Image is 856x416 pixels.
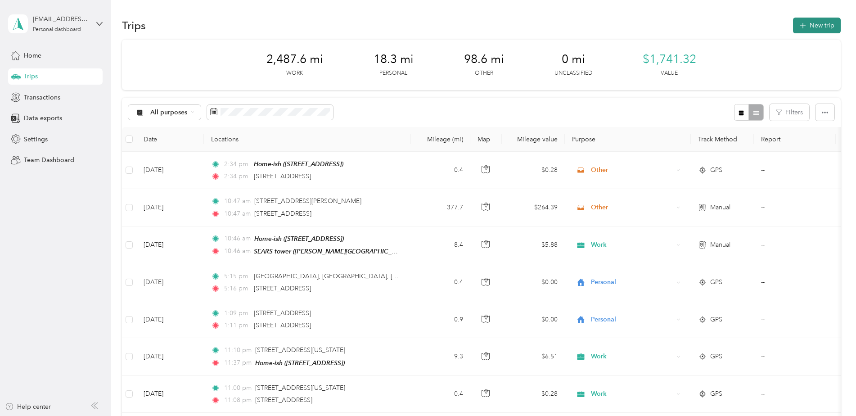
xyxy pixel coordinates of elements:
[411,152,470,189] td: 0.4
[770,104,809,121] button: Filters
[661,69,678,77] p: Value
[33,27,81,32] div: Personal dashboard
[224,271,250,281] span: 5:15 pm
[470,127,502,152] th: Map
[254,210,311,217] span: [STREET_ADDRESS]
[754,226,836,264] td: --
[254,197,361,205] span: [STREET_ADDRESS][PERSON_NAME]
[224,284,250,294] span: 5:16 pm
[710,165,722,175] span: GPS
[502,226,565,264] td: $5.88
[502,376,565,413] td: $0.28
[224,345,252,355] span: 11:10 pm
[136,301,204,338] td: [DATE]
[5,402,51,411] button: Help center
[502,152,565,189] td: $0.28
[224,196,251,206] span: 10:47 am
[502,338,565,375] td: $6.51
[254,272,455,280] span: [GEOGRAPHIC_DATA], [GEOGRAPHIC_DATA], [GEOGRAPHIC_DATA]
[591,352,673,362] span: Work
[591,165,673,175] span: Other
[411,376,470,413] td: 0.4
[33,14,89,24] div: [EMAIL_ADDRESS][DOMAIN_NAME]
[754,376,836,413] td: --
[224,159,250,169] span: 2:34 pm
[254,160,343,167] span: Home-ish ([STREET_ADDRESS])
[411,264,470,301] td: 0.4
[255,396,312,404] span: [STREET_ADDRESS]
[502,189,565,226] td: $264.39
[204,127,411,152] th: Locations
[591,203,673,213] span: Other
[136,338,204,375] td: [DATE]
[710,277,722,287] span: GPS
[411,338,470,375] td: 9.3
[411,226,470,264] td: 8.4
[255,384,345,392] span: [STREET_ADDRESS][US_STATE]
[411,127,470,152] th: Mileage (mi)
[411,189,470,226] td: 377.7
[266,52,323,67] span: 2,487.6 mi
[464,52,504,67] span: 98.6 mi
[254,248,657,255] span: SEARS tower ([PERSON_NAME][GEOGRAPHIC_DATA], [STREET_ADDRESS][PERSON_NAME] , [GEOGRAPHIC_DATA], [...
[136,127,204,152] th: Date
[562,52,585,67] span: 0 mi
[710,203,730,213] span: Manual
[475,69,493,77] p: Other
[411,301,470,338] td: 0.9
[254,285,311,292] span: [STREET_ADDRESS]
[502,301,565,338] td: $0.00
[754,189,836,226] td: --
[150,109,188,116] span: All purposes
[710,389,722,399] span: GPS
[224,209,251,219] span: 10:47 am
[754,152,836,189] td: --
[24,72,38,81] span: Trips
[793,18,841,33] button: New trip
[754,338,836,375] td: --
[224,383,252,393] span: 11:00 pm
[24,135,48,144] span: Settings
[122,21,146,30] h1: Trips
[691,127,754,152] th: Track Method
[136,376,204,413] td: [DATE]
[24,155,74,165] span: Team Dashboard
[754,127,836,152] th: Report
[254,321,311,329] span: [STREET_ADDRESS]
[379,69,407,77] p: Personal
[565,127,691,152] th: Purpose
[136,152,204,189] td: [DATE]
[591,277,673,287] span: Personal
[255,346,345,354] span: [STREET_ADDRESS][US_STATE]
[554,69,592,77] p: Unclassified
[591,315,673,325] span: Personal
[710,240,730,250] span: Manual
[136,226,204,264] td: [DATE]
[136,264,204,301] td: [DATE]
[24,93,60,102] span: Transactions
[754,264,836,301] td: --
[136,189,204,226] td: [DATE]
[374,52,414,67] span: 18.3 mi
[502,264,565,301] td: $0.00
[643,52,696,67] span: $1,741.32
[224,308,250,318] span: 1:09 pm
[224,234,251,244] span: 10:46 am
[254,235,344,242] span: Home-ish ([STREET_ADDRESS])
[224,395,252,405] span: 11:08 pm
[806,366,856,416] iframe: Everlance-gr Chat Button Frame
[254,309,311,317] span: [STREET_ADDRESS]
[502,127,565,152] th: Mileage value
[754,301,836,338] td: --
[254,172,311,180] span: [STREET_ADDRESS]
[591,240,673,250] span: Work
[710,315,722,325] span: GPS
[224,358,252,368] span: 11:37 pm
[224,321,250,330] span: 1:11 pm
[24,51,41,60] span: Home
[591,389,673,399] span: Work
[24,113,62,123] span: Data exports
[255,359,345,366] span: Home-ish ([STREET_ADDRESS])
[710,352,722,362] span: GPS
